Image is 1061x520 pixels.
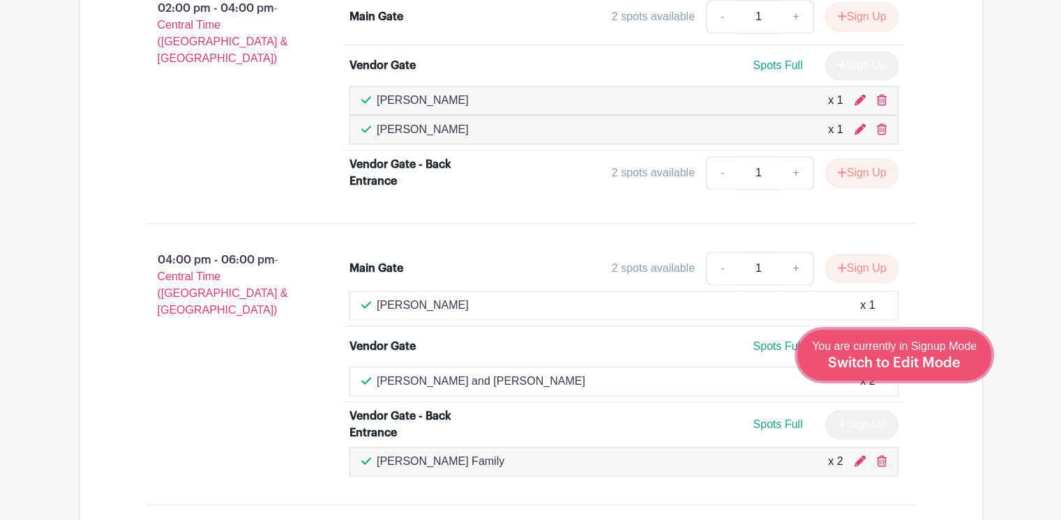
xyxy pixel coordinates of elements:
div: x 1 [828,92,843,109]
a: You are currently in Signup Mode Switch to Edit Mode [797,330,991,381]
p: [PERSON_NAME] [377,92,469,109]
a: + [778,252,813,285]
button: Sign Up [825,158,898,188]
div: 2 spots available [612,260,695,277]
div: 2 spots available [612,165,695,181]
a: + [778,156,813,190]
div: Vendor Gate [349,57,416,74]
p: [PERSON_NAME] [377,297,469,314]
p: [PERSON_NAME] Family [377,453,504,470]
a: - [706,252,738,285]
span: Switch to Edit Mode [828,356,961,370]
div: Main Gate [349,8,403,25]
div: Vendor Gate [349,338,416,355]
div: Vendor Gate - Back Entrance [349,408,470,441]
p: [PERSON_NAME] and [PERSON_NAME] [377,373,585,390]
span: Spots Full [753,418,802,430]
div: 2 spots available [612,8,695,25]
div: Vendor Gate - Back Entrance [349,156,470,190]
a: - [706,156,738,190]
p: [PERSON_NAME] [377,121,469,138]
div: x 1 [828,121,843,138]
div: x 2 [828,453,843,470]
div: x 2 [860,373,875,390]
span: You are currently in Signup Mode [812,340,977,369]
span: Spots Full [753,340,802,352]
div: Main Gate [349,260,403,277]
button: Sign Up [825,254,898,283]
p: 04:00 pm - 06:00 pm [124,246,328,324]
button: Sign Up [825,2,898,31]
div: x 1 [860,297,875,314]
span: Spots Full [753,59,802,71]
